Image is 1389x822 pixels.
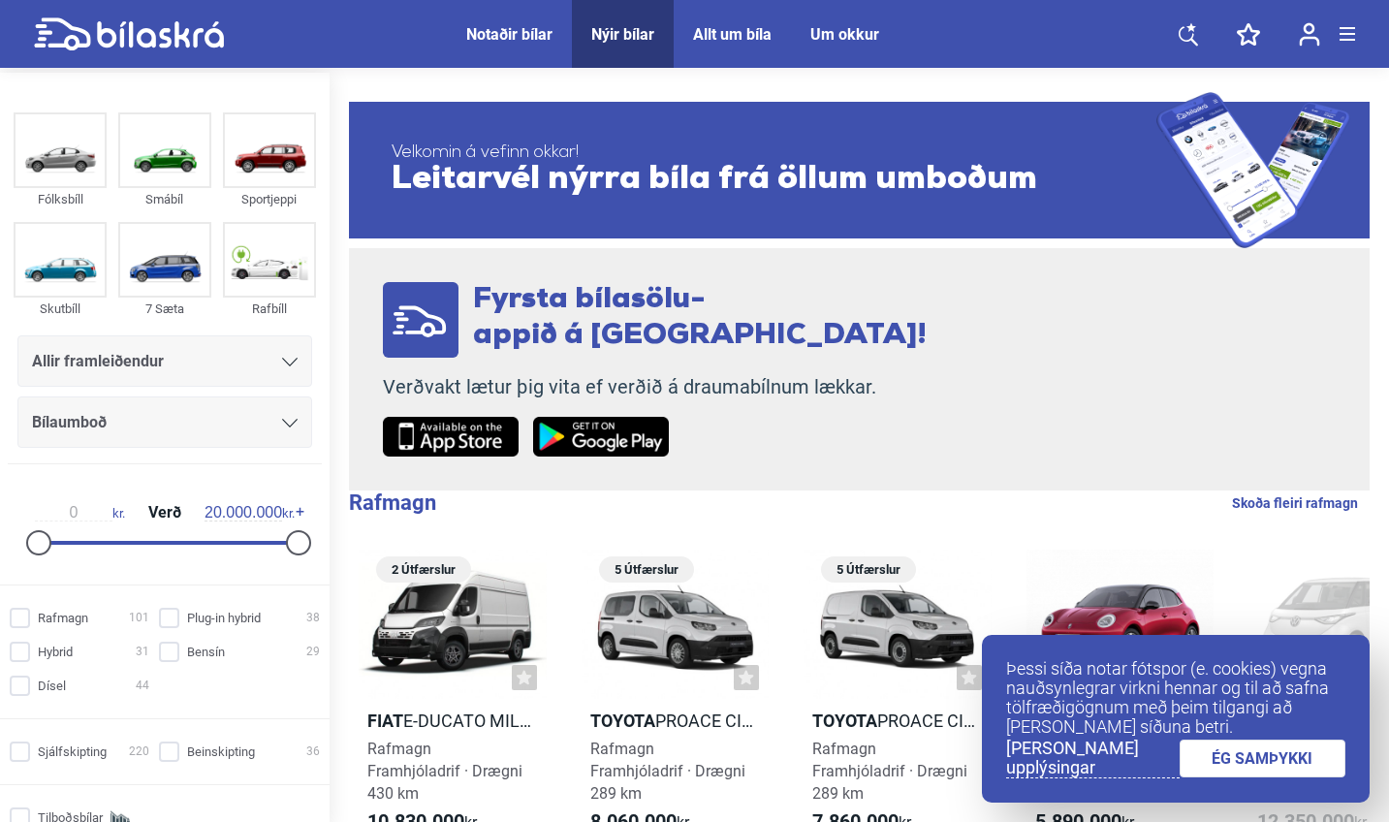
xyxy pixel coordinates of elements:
a: Notaðir bílar [466,25,552,44]
span: Verð [143,505,186,521]
a: ÉG SAMÞYKKI [1180,740,1346,777]
span: 2 Útfærslur [386,556,461,583]
span: Allir framleiðendur [32,348,164,375]
h2: Proace City EV Stuttur [804,710,992,732]
span: Bílaumboð [32,409,107,436]
div: Sportjeppi [223,188,316,210]
div: 7 Sæta [118,298,211,320]
span: Rafmagn Framhjóladrif · Drægni 430 km [367,740,522,803]
span: Leitarvél nýrra bíla frá öllum umboðum [392,163,1156,198]
span: 44 [136,676,149,696]
span: Rafmagn Framhjóladrif · Drægni 289 km [812,740,967,803]
span: 101 [129,608,149,628]
span: 5 Útfærslur [831,556,906,583]
b: Toyota [590,711,655,731]
div: Rafbíll [223,298,316,320]
span: 29 [306,642,320,662]
a: Um okkur [810,25,879,44]
a: Allt um bíla [693,25,772,44]
span: 36 [306,742,320,762]
b: Toyota [812,711,877,731]
a: Skoða fleiri rafmagn [1232,490,1358,516]
span: Bensín [187,642,225,662]
span: 220 [129,742,149,762]
img: user-login.svg [1299,22,1320,47]
span: Sjálfskipting [38,742,107,762]
span: kr. [205,504,295,522]
div: Smábíl [118,188,211,210]
span: 31 [136,642,149,662]
span: 38 [306,608,320,628]
div: Fólksbíll [14,188,107,210]
p: Verðvakt lætur þig vita ef verðið á draumabílnum lækkar. [383,375,927,399]
a: Velkomin á vefinn okkar!Leitarvél nýrra bíla frá öllum umboðum [349,92,1370,248]
span: Hybrid [38,642,73,662]
span: kr. [35,504,125,522]
b: Rafmagn [349,490,436,515]
span: 5 Útfærslur [609,556,684,583]
span: Fyrsta bílasölu- appið á [GEOGRAPHIC_DATA]! [473,285,927,351]
p: Þessi síða notar fótspor (e. cookies) vegna nauðsynlegrar virkni hennar og til að safna tölfræðig... [1006,659,1345,737]
div: Skutbíll [14,298,107,320]
span: Beinskipting [187,742,255,762]
a: [PERSON_NAME] upplýsingar [1006,739,1180,778]
h2: e-Ducato Millilangur L2H2 [359,710,547,732]
span: Rafmagn Framhjóladrif · Drægni 289 km [590,740,745,803]
span: Plug-in hybrid [187,608,261,628]
span: Rafmagn [38,608,88,628]
span: Dísel [38,676,66,696]
h2: Proace City Verso EV Stuttur [582,710,770,732]
span: Velkomin á vefinn okkar! [392,143,1156,163]
b: Fiat [367,711,403,731]
a: Nýir bílar [591,25,654,44]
